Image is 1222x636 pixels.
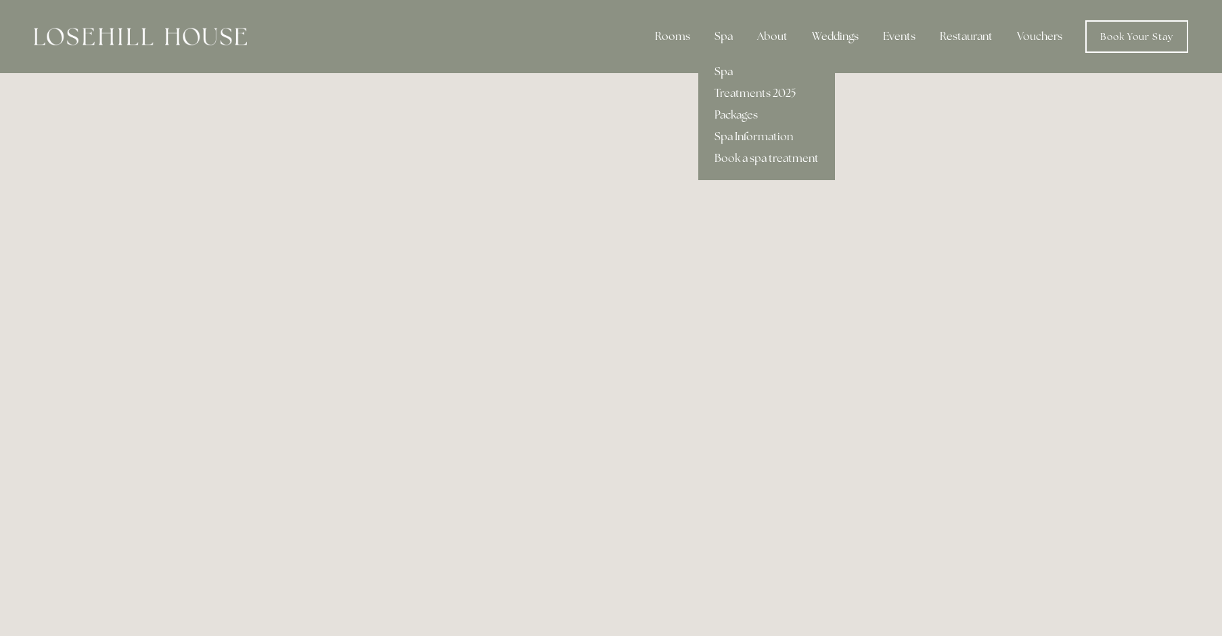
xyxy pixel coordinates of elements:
[698,104,835,126] a: Packages
[929,23,1003,50] div: Restaurant
[746,23,798,50] div: About
[1006,23,1073,50] a: Vouchers
[1085,20,1188,53] a: Book Your Stay
[644,23,701,50] div: Rooms
[698,126,835,148] a: Spa Information
[698,61,835,83] a: Spa
[801,23,869,50] div: Weddings
[872,23,926,50] div: Events
[698,83,835,104] a: Treatments 2025
[34,28,247,45] img: Losehill House
[704,23,744,50] div: Spa
[698,148,835,169] a: Book a spa treatment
